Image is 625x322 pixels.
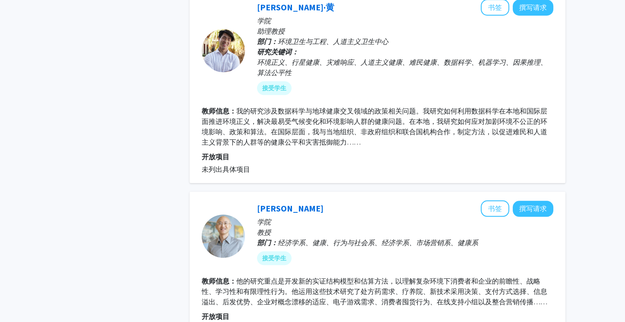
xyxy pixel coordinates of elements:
[513,201,553,217] button: 向 Andrew Ching 撰写请求
[278,37,388,46] font: 环境卫生与工程、人道主义卫生中心
[202,152,229,161] font: 开放项目
[262,84,286,92] font: 接受学生
[257,203,324,214] a: [PERSON_NAME]
[257,218,271,226] font: 学院
[488,3,502,12] font: 书签
[257,47,298,56] font: 研究关键词：
[202,165,250,174] font: 未列出具体项目
[202,277,547,306] font: 他的研究重点是开发新的实证结构模型和估算方法，以理解复杂环境下消费者和企业的前瞻性、战略性、学习性和有限理性行为。他运用这些技术研究了处方药需求、疗养院、新技术采用决策、支付方式选择、信息溢出、...
[257,16,271,25] font: 学院
[257,58,547,77] font: 环境正义、行星健康、灾难响应、人道主义健康、难民健康、数据科学、机器学习、因果推理、算法公平性
[278,238,478,247] font: 经济学系、健康、行为与社会系、经济学系、市场营销系、健康系
[257,238,278,247] font: 部门：
[262,254,286,262] font: 接受学生
[257,37,278,46] font: 部门：
[257,2,334,13] a: [PERSON_NAME]·黄
[519,204,547,213] font: 撰写请求
[202,107,547,146] font: 我的研究涉及数据科学与地球健康交叉领域的政策相关问题。我研究如何利用数据科学在本地和国际层面推进环境正义，解决最易受气候变化和环境影响人群的健康问题。在本地，我研究如何应对加剧环境不公正的环境影...
[6,283,37,316] iframe: 聊天
[202,277,236,285] font: 教师信息：
[202,312,229,321] font: 开放项目
[257,228,271,237] font: 教授
[202,107,236,115] font: 教师信息：
[481,200,509,217] button: 将 Andrew Ching 添加到书签
[257,27,285,35] font: 助理教授
[488,204,502,213] font: 书签
[519,3,547,12] font: 撰写请求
